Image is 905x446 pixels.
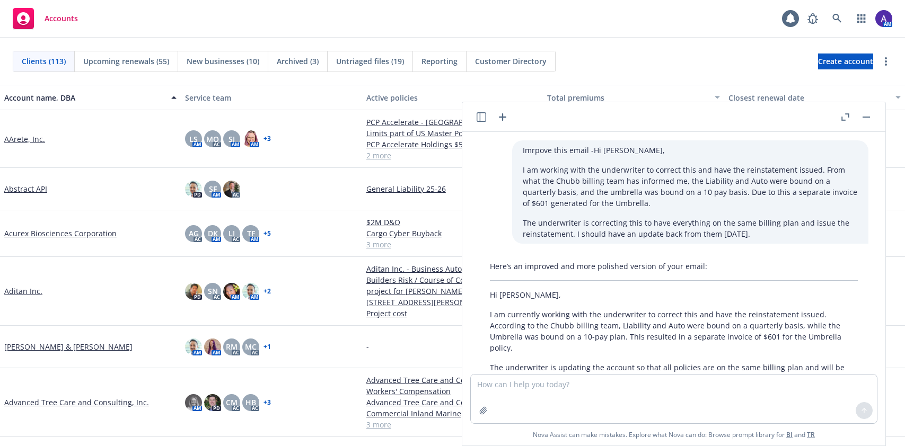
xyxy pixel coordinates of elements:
[802,8,823,29] a: Report a Bug
[523,164,858,209] p: I am working with the underwriter to correct this and have the reinstatement issued. From what th...
[263,344,271,350] a: + 1
[421,56,458,67] span: Reporting
[523,217,858,239] p: The underwriter is correcting this to have everything on the same billing plan and issue the rein...
[851,8,872,29] a: Switch app
[185,181,202,198] img: photo
[366,419,539,430] a: 3 more
[185,394,202,411] img: photo
[189,228,199,239] span: AG
[229,228,235,239] span: LI
[263,399,271,406] a: + 3
[543,85,724,110] button: Total premiums
[204,338,221,355] img: photo
[818,51,873,72] span: Create account
[181,85,362,110] button: Service team
[490,289,858,300] p: Hi [PERSON_NAME],
[242,130,259,147] img: photo
[336,56,404,67] span: Untriaged files (19)
[786,430,793,439] a: BI
[245,341,257,352] span: MC
[818,53,873,69] a: Create account
[204,394,221,411] img: photo
[362,85,543,110] button: Active policies
[209,183,217,194] span: SF
[366,263,539,274] a: Aditan Inc. - Business Auto
[83,56,169,67] span: Upcoming renewals (55)
[807,430,815,439] a: TR
[490,261,858,272] p: Here’s an improved and more polished version of your email:
[22,56,66,67] span: Clients (113)
[490,309,858,353] p: I am currently working with the underwriter to correct this and have the reinstatement issued. Ac...
[4,286,42,297] a: Aditan Inc.
[277,56,319,67] span: Archived (3)
[187,56,259,67] span: New businesses (10)
[263,288,271,295] a: + 2
[8,4,82,33] a: Accounts
[880,55,892,68] a: more
[189,133,198,145] span: LS
[4,228,117,239] a: Acurex Biosciences Corporation
[366,341,369,352] span: -
[245,397,256,408] span: HB
[724,85,905,110] button: Closest renewal date
[366,183,539,194] a: General Liability 25-26
[208,228,218,239] span: DK
[467,424,881,445] span: Nova Assist can make mistakes. Explore what Nova can do: Browse prompt library for and
[366,374,539,397] a: Advanced Tree Care and Consulting, Inc. - Workers' Compensation
[247,228,255,239] span: TF
[366,228,539,239] a: Cargo Cyber Buyback
[490,362,858,395] p: The underwriter is updating the account so that all policies are on the same billing plan and wil...
[4,133,45,145] a: AArete, Inc.
[366,92,539,103] div: Active policies
[229,133,235,145] span: SJ
[223,283,240,300] img: photo
[4,183,47,194] a: Abstract API
[366,239,539,250] a: 3 more
[185,92,357,103] div: Service team
[226,341,238,352] span: RM
[223,181,240,198] img: photo
[45,14,78,23] span: Accounts
[875,10,892,27] img: photo
[263,136,271,142] a: + 3
[827,8,848,29] a: Search
[185,283,202,300] img: photo
[523,145,858,156] p: Imrpove this email -Hi [PERSON_NAME],
[208,286,218,297] span: SN
[366,117,539,139] a: PCP Accelerate - [GEOGRAPHIC_DATA] LAP - Limits part of US Master Policy
[728,92,889,103] div: Closest renewal date
[4,397,149,408] a: Advanced Tree Care and Consulting, Inc.
[4,341,133,352] a: [PERSON_NAME] & [PERSON_NAME]
[366,139,539,150] a: PCP Accelerate Holdings $5M DO EPL FID
[185,338,202,355] img: photo
[242,283,259,300] img: photo
[4,92,165,103] div: Account name, DBA
[206,133,219,145] span: MQ
[366,217,539,228] a: $2M D&O
[226,397,238,408] span: CM
[366,397,539,419] a: Advanced Tree Care and Consulting, Inc. - Commercial Inland Marine
[263,230,271,237] a: + 5
[547,92,708,103] div: Total premiums
[475,56,547,67] span: Customer Directory
[366,150,539,161] a: 2 more
[366,274,539,319] a: Builders Risk / Course of Construction - BR project for [PERSON_NAME] at [STREET_ADDRESS][PERSON_...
